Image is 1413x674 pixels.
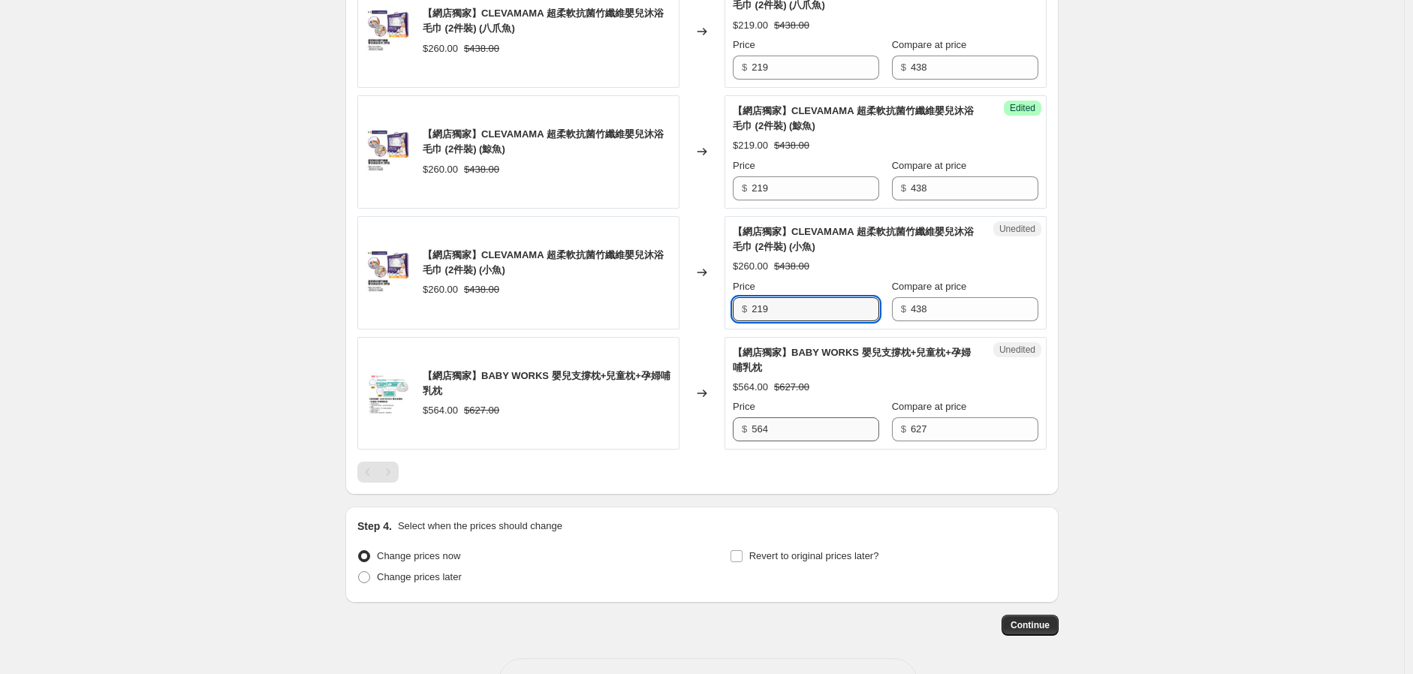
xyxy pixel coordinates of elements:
[892,39,967,50] span: Compare at price
[774,380,809,395] strike: $627.00
[366,250,411,295] img: ECS00028_80x.jpg
[423,282,458,297] div: $260.00
[366,371,411,416] img: 13_ee405426-7b1c-4db5-bc04-8ef05a818109_80x.png
[464,41,499,56] strike: $438.00
[892,281,967,292] span: Compare at price
[1011,619,1050,631] span: Continue
[733,138,768,153] div: $219.00
[464,282,499,297] strike: $438.00
[901,423,906,435] span: $
[733,18,768,33] div: $219.00
[733,281,755,292] span: Price
[377,571,462,582] span: Change prices later
[357,462,399,483] nav: Pagination
[733,105,974,131] span: 【網店獨家】CLEVAMAMA 超柔軟抗菌竹纖維嬰兒沐浴毛巾 (2件裝) (鯨魚)
[1002,615,1059,636] button: Continue
[733,259,768,274] div: $260.00
[999,344,1035,356] span: Unedited
[774,138,809,153] strike: $438.00
[733,39,755,50] span: Price
[366,9,411,54] img: ECS00028_80x.jpg
[423,128,664,155] span: 【網店獨家】CLEVAMAMA 超柔軟抗菌竹纖維嬰兒沐浴毛巾 (2件裝) (鯨魚)
[357,519,392,534] h2: Step 4.
[742,423,747,435] span: $
[733,380,768,395] div: $564.00
[423,162,458,177] div: $260.00
[464,403,499,418] strike: $627.00
[377,550,460,561] span: Change prices now
[742,182,747,194] span: $
[464,162,499,177] strike: $438.00
[892,401,967,412] span: Compare at price
[733,401,755,412] span: Price
[423,403,458,418] div: $564.00
[901,182,906,194] span: $
[366,129,411,174] img: ECS00028_80x.jpg
[733,160,755,171] span: Price
[749,550,879,561] span: Revert to original prices later?
[733,226,974,252] span: 【網店獨家】CLEVAMAMA 超柔軟抗菌竹纖維嬰兒沐浴毛巾 (2件裝) (小魚)
[1010,102,1035,114] span: Edited
[423,8,664,34] span: 【網店獨家】CLEVAMAMA 超柔軟抗菌竹纖維嬰兒沐浴毛巾 (2件裝) (八爪魚)
[423,41,458,56] div: $260.00
[733,347,971,373] span: 【網店獨家】BABY WORKS 嬰兒支撐枕+兒童枕+孕婦哺乳枕
[423,249,664,275] span: 【網店獨家】CLEVAMAMA 超柔軟抗菌竹纖維嬰兒沐浴毛巾 (2件裝) (小魚)
[742,303,747,314] span: $
[774,18,809,33] strike: $438.00
[999,223,1035,235] span: Unedited
[901,62,906,73] span: $
[901,303,906,314] span: $
[774,259,809,274] strike: $438.00
[742,62,747,73] span: $
[423,370,670,396] span: 【網店獨家】BABY WORKS 嬰兒支撐枕+兒童枕+孕婦哺乳枕
[892,160,967,171] span: Compare at price
[398,519,562,534] p: Select when the prices should change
